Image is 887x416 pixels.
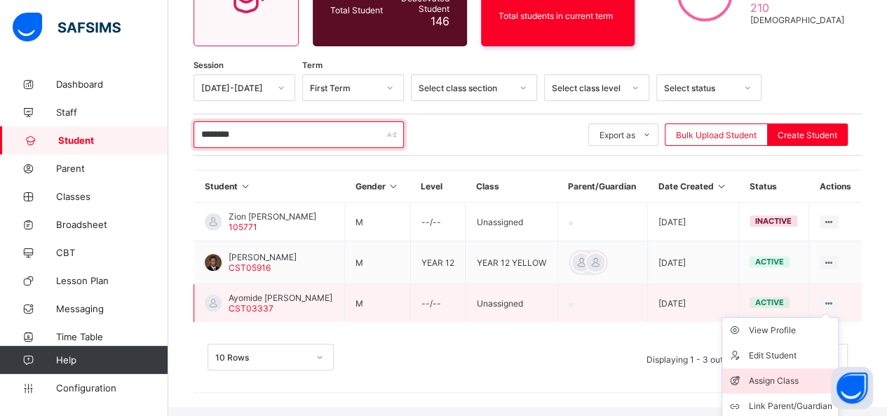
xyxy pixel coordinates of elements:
[755,216,792,226] span: inactive
[749,374,832,388] div: Assign Class
[431,14,449,28] span: 146
[552,83,623,93] div: Select class level
[215,352,308,363] div: 10 Rows
[388,181,400,192] i: Sort in Ascending Order
[676,130,757,140] span: Bulk Upload Student
[229,303,273,314] span: CST03337
[345,284,411,323] td: M
[499,11,618,21] span: Total students in current term
[56,247,168,258] span: CBT
[58,135,168,146] span: Student
[755,257,784,267] span: active
[778,130,837,140] span: Create Student
[664,83,736,93] div: Select status
[831,367,873,409] button: Open asap
[410,241,466,284] td: YEAR 12
[56,303,168,314] span: Messaging
[13,13,121,42] img: safsims
[410,203,466,241] td: --/--
[56,382,168,394] span: Configuration
[56,275,168,286] span: Lesson Plan
[302,60,323,70] span: Term
[229,211,316,222] span: Zion [PERSON_NAME]
[749,399,832,413] div: Link Parent/Guardian
[345,170,411,203] th: Gender
[194,60,224,70] span: Session
[466,284,557,323] td: Unassigned
[229,222,257,232] span: 105771
[600,130,635,140] span: Export as
[410,170,466,203] th: Level
[755,297,784,307] span: active
[56,191,168,202] span: Classes
[466,170,557,203] th: Class
[240,181,252,192] i: Sort in Ascending Order
[56,354,168,365] span: Help
[345,203,411,241] td: M
[56,107,168,118] span: Staff
[647,170,738,203] th: Date Created
[56,219,168,230] span: Broadsheet
[647,284,738,323] td: [DATE]
[749,323,832,337] div: View Profile
[715,181,727,192] i: Sort in Ascending Order
[310,83,378,93] div: First Term
[750,1,844,15] span: 210
[327,1,386,19] div: Total Student
[56,163,168,174] span: Parent
[194,170,345,203] th: Student
[749,349,832,363] div: Edit Student
[56,79,168,90] span: Dashboard
[56,331,168,342] span: Time Table
[419,83,511,93] div: Select class section
[410,284,466,323] td: --/--
[201,83,269,93] div: [DATE]-[DATE]
[647,203,738,241] td: [DATE]
[557,170,647,203] th: Parent/Guardian
[750,15,844,25] span: [DEMOGRAPHIC_DATA]
[636,344,751,372] li: Displaying 1 - 3 out of 3
[647,241,738,284] td: [DATE]
[229,252,297,262] span: [PERSON_NAME]
[808,170,862,203] th: Actions
[229,293,332,303] span: Ayomide [PERSON_NAME]
[738,170,808,203] th: Status
[466,241,557,284] td: YEAR 12 YELLOW
[345,241,411,284] td: M
[229,262,271,273] span: CST05916
[466,203,557,241] td: Unassigned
